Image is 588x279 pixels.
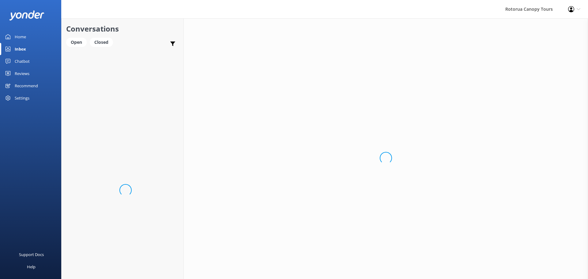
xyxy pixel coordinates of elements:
img: yonder-white-logo.png [9,10,44,21]
div: Help [27,261,36,273]
a: Closed [90,39,116,45]
div: Support Docs [19,248,44,261]
h2: Conversations [66,23,179,35]
a: Open [66,39,90,45]
div: Closed [90,38,113,47]
div: Reviews [15,67,29,80]
div: Recommend [15,80,38,92]
div: Open [66,38,87,47]
div: Settings [15,92,29,104]
div: Chatbot [15,55,30,67]
div: Inbox [15,43,26,55]
div: Home [15,31,26,43]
